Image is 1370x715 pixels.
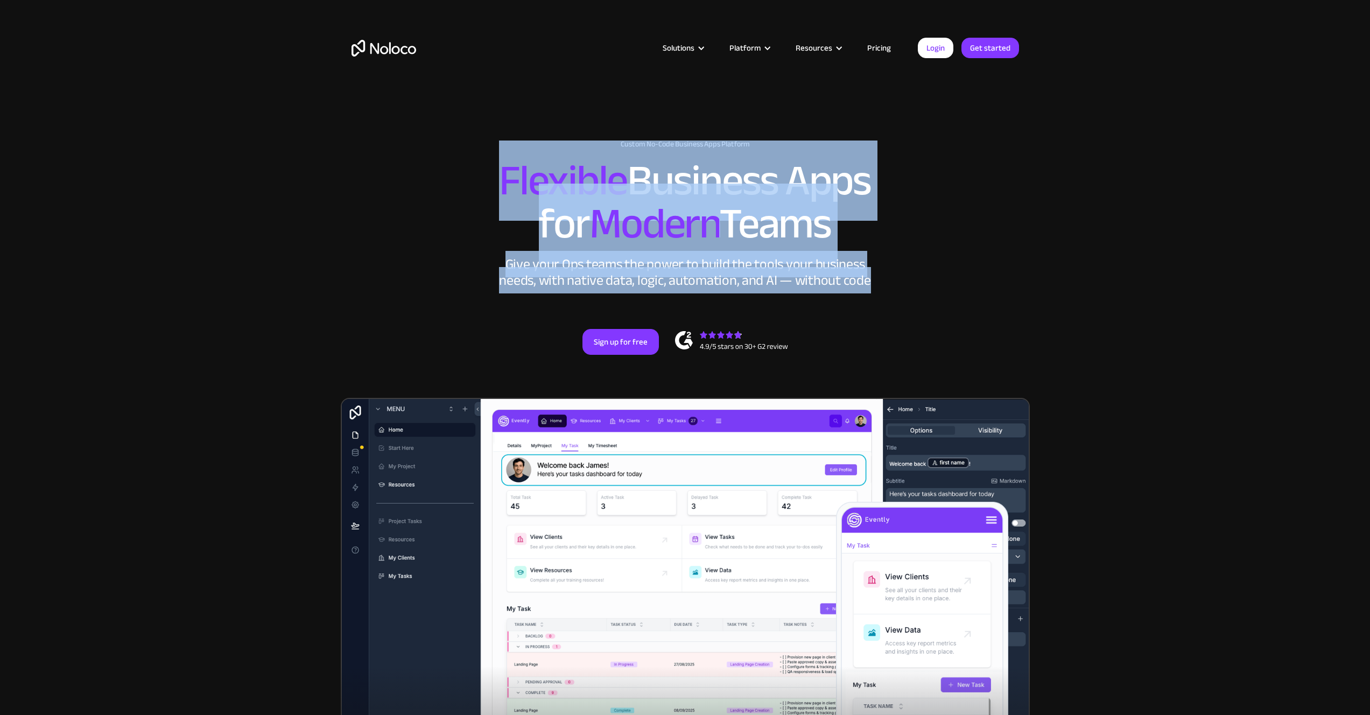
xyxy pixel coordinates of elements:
[497,256,874,289] div: Give your Ops teams the power to build the tools your business needs, with native data, logic, au...
[663,41,694,55] div: Solutions
[649,41,716,55] div: Solutions
[499,141,627,221] span: Flexible
[352,140,1019,149] h1: Custom No-Code Business Apps Platform
[716,41,782,55] div: Platform
[918,38,953,58] a: Login
[729,41,761,55] div: Platform
[589,184,719,264] span: Modern
[961,38,1019,58] a: Get started
[352,159,1019,246] h2: Business Apps for Teams
[796,41,832,55] div: Resources
[352,40,416,57] a: home
[782,41,854,55] div: Resources
[582,329,659,355] a: Sign up for free
[854,41,904,55] a: Pricing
